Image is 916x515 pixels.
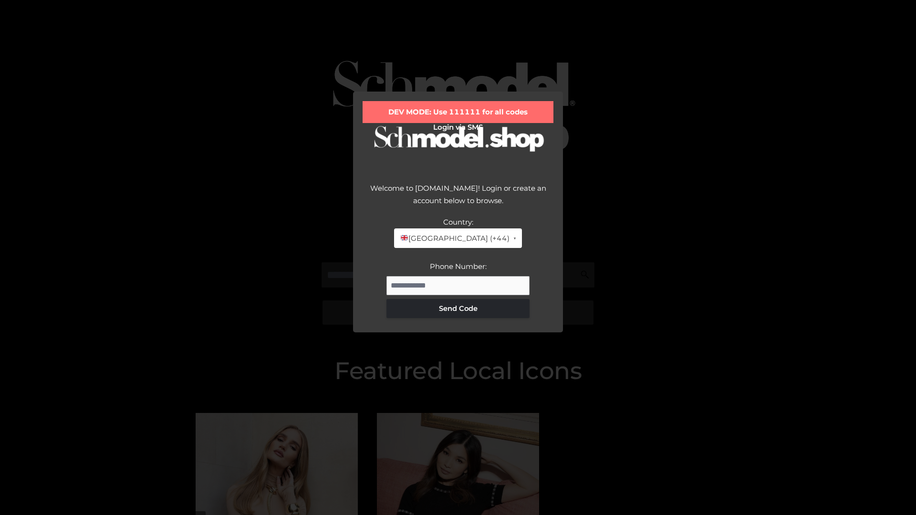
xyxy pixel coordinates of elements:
[443,217,473,227] label: Country:
[401,234,408,241] img: 🇬🇧
[363,123,553,132] h2: Login via SMS
[363,182,553,216] div: Welcome to [DOMAIN_NAME]! Login or create an account below to browse.
[363,101,553,123] div: DEV MODE: Use 111111 for all codes
[386,299,530,318] button: Send Code
[400,232,509,245] span: [GEOGRAPHIC_DATA] (+44)
[430,262,487,271] label: Phone Number:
